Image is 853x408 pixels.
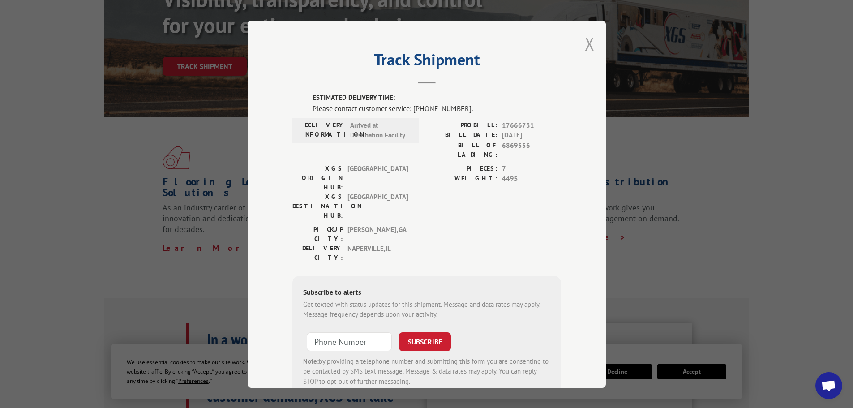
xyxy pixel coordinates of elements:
[292,163,343,192] label: XGS ORIGIN HUB:
[502,120,561,130] span: 17666731
[292,224,343,243] label: PICKUP CITY:
[303,286,550,299] div: Subscribe to alerts
[427,163,497,174] label: PIECES:
[347,224,408,243] span: [PERSON_NAME] , GA
[427,174,497,184] label: WEIGHT:
[303,299,550,319] div: Get texted with status updates for this shipment. Message and data rates may apply. Message frequ...
[307,332,392,351] input: Phone Number
[292,192,343,220] label: XGS DESTINATION HUB:
[399,332,451,351] button: SUBSCRIBE
[502,163,561,174] span: 7
[815,372,842,399] div: Open chat
[303,356,550,387] div: by providing a telephone number and submitting this form you are consenting to be contacted by SM...
[295,120,346,140] label: DELIVERY INFORMATION:
[502,174,561,184] span: 4495
[350,120,411,140] span: Arrived at Destination Facility
[502,140,561,159] span: 6869556
[502,130,561,141] span: [DATE]
[292,243,343,262] label: DELIVERY CITY:
[347,192,408,220] span: [GEOGRAPHIC_DATA]
[347,163,408,192] span: [GEOGRAPHIC_DATA]
[347,243,408,262] span: NAPERVILLE , IL
[292,53,561,70] h2: Track Shipment
[313,103,561,113] div: Please contact customer service: [PHONE_NUMBER].
[427,120,497,130] label: PROBILL:
[585,32,595,56] button: Close modal
[427,140,497,159] label: BILL OF LADING:
[313,93,561,103] label: ESTIMATED DELIVERY TIME:
[303,356,319,365] strong: Note:
[427,130,497,141] label: BILL DATE:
